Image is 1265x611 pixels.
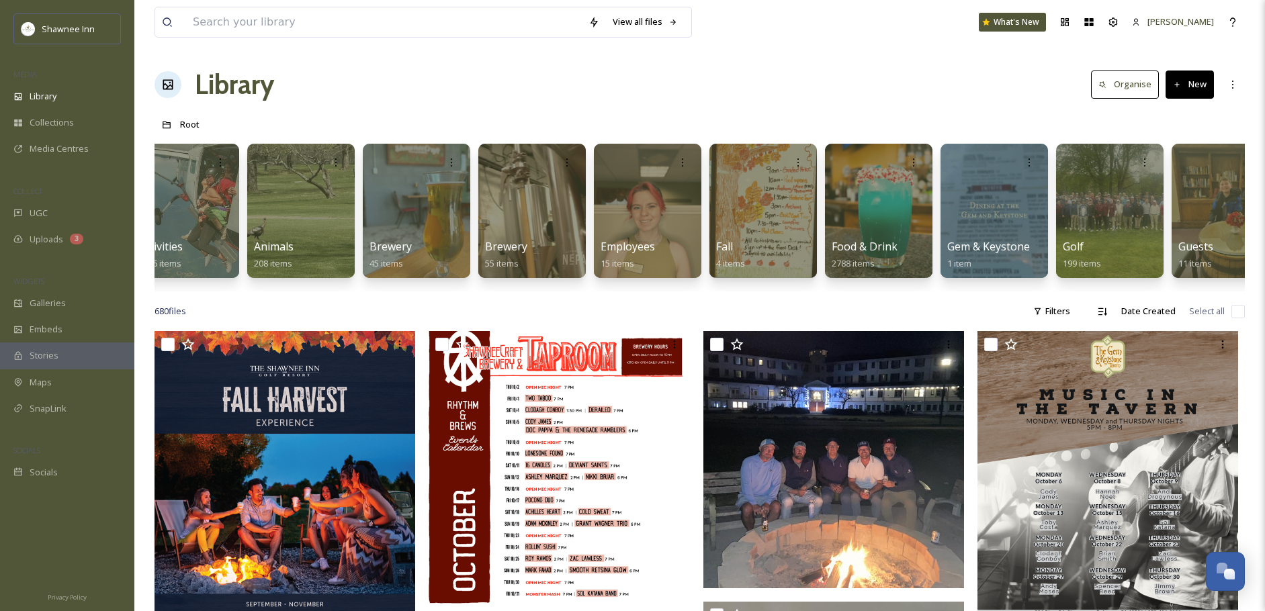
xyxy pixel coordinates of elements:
[48,593,87,602] span: Privacy Policy
[716,257,745,269] span: 4 items
[13,445,40,455] span: SOCIALS
[947,240,1030,269] a: Gem & Keystone1 item
[485,239,527,254] span: Brewery
[1147,15,1214,28] span: [PERSON_NAME]
[606,9,685,35] a: View all files
[155,305,186,318] span: 680 file s
[979,13,1046,32] a: What's New
[369,239,412,254] span: Brewery
[180,118,200,130] span: Root
[30,233,63,246] span: Uploads
[138,239,183,254] span: Activities
[30,116,74,129] span: Collections
[1189,305,1225,318] span: Select all
[1178,240,1213,269] a: Guests11 items
[42,23,95,35] span: Shawnee Inn
[195,64,274,105] a: Library
[30,90,56,103] span: Library
[138,240,183,269] a: Activities3796 items
[13,186,42,196] span: COLLECT
[1115,298,1182,324] div: Date Created
[48,588,87,604] a: Privacy Policy
[30,466,58,479] span: Socials
[716,240,745,269] a: Fall4 items
[485,257,519,269] span: 55 items
[485,240,527,269] a: Brewery55 items
[1063,257,1101,269] span: 199 items
[13,276,44,286] span: WIDGETS
[369,257,403,269] span: 45 items
[947,239,1030,254] span: Gem & Keystone
[1178,257,1212,269] span: 11 items
[1063,239,1084,254] span: Golf
[30,142,89,155] span: Media Centres
[254,257,292,269] span: 208 items
[13,69,37,79] span: MEDIA
[601,239,655,254] span: Employees
[186,7,582,37] input: Search your library
[254,239,294,254] span: Animals
[30,376,52,389] span: Maps
[30,402,67,415] span: SnapLink
[70,234,83,244] div: 3
[716,239,733,254] span: Fall
[1063,240,1101,269] a: Golf199 items
[21,22,35,36] img: shawnee-300x300.jpg
[832,257,875,269] span: 2788 items
[138,257,181,269] span: 3796 items
[30,323,62,336] span: Embeds
[1178,239,1213,254] span: Guests
[30,349,58,362] span: Stories
[947,257,971,269] span: 1 item
[1125,9,1221,35] a: [PERSON_NAME]
[1027,298,1077,324] div: Filters
[254,240,294,269] a: Animals208 items
[1166,70,1214,98] button: New
[1091,70,1159,98] button: Organise
[832,240,898,269] a: Food & Drink2788 items
[832,239,898,254] span: Food & Drink
[1206,552,1245,591] button: Open Chat
[601,257,634,269] span: 15 items
[30,297,66,310] span: Galleries
[369,240,412,269] a: Brewery45 items
[180,116,200,132] a: Root
[703,331,964,588] img: ext_1759763126.173031_dbf929@gmail.com-IMG_6872.jpeg
[30,207,48,220] span: UGC
[601,240,655,269] a: Employees15 items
